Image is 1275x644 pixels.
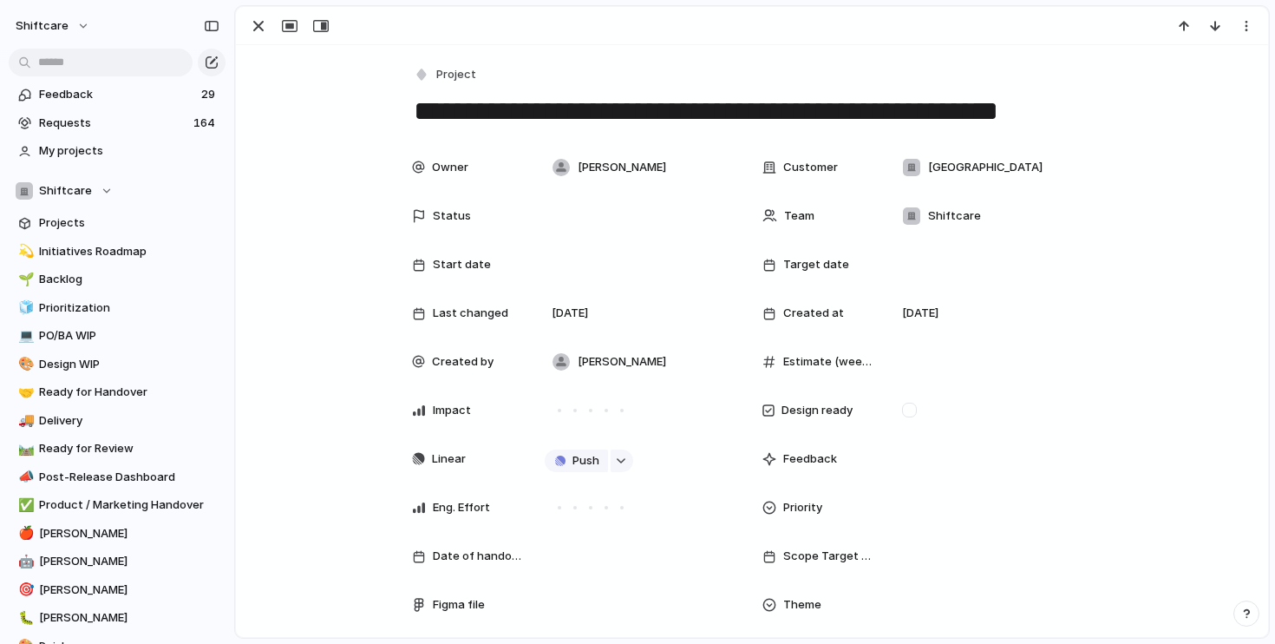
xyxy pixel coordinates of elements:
[201,86,219,103] span: 29
[16,243,33,260] button: 💫
[16,299,33,317] button: 🧊
[39,182,92,200] span: Shiftcare
[193,115,219,132] span: 164
[410,62,481,88] button: Project
[9,577,226,603] a: 🎯[PERSON_NAME]
[928,159,1043,176] span: [GEOGRAPHIC_DATA]
[18,383,30,403] div: 🤝
[18,241,30,261] div: 💫
[16,327,33,345] button: 💻
[9,239,226,265] a: 💫Initiatives Roadmap
[16,412,33,430] button: 🚚
[39,525,219,542] span: [PERSON_NAME]
[18,439,30,459] div: 🛤️
[9,266,226,292] a: 🌱Backlog
[783,450,837,468] span: Feedback
[16,440,33,457] button: 🛤️
[16,496,33,514] button: ✅
[39,299,219,317] span: Prioritization
[432,353,494,371] span: Created by
[928,207,981,225] span: Shiftcare
[9,605,226,631] a: 🐛[PERSON_NAME]
[578,353,666,371] span: [PERSON_NAME]
[783,596,821,614] span: Theme
[39,440,219,457] span: Ready for Review
[9,210,226,236] a: Projects
[39,384,219,401] span: Ready for Handover
[432,450,466,468] span: Linear
[433,596,485,614] span: Figma file
[16,356,33,373] button: 🎨
[18,496,30,516] div: ✅
[18,523,30,543] div: 🍎
[39,327,219,345] span: PO/BA WIP
[39,243,219,260] span: Initiatives Roadmap
[16,271,33,288] button: 🌱
[39,553,219,570] span: [PERSON_NAME]
[39,356,219,373] span: Design WIP
[783,499,822,516] span: Priority
[39,115,188,132] span: Requests
[9,379,226,405] a: 🤝Ready for Handover
[902,305,938,322] span: [DATE]
[783,353,873,371] span: Estimate (weeks)
[9,352,226,378] a: 🎨Design WIP
[784,207,814,225] span: Team
[783,159,838,176] span: Customer
[9,521,226,547] a: 🍎[PERSON_NAME]
[8,12,99,40] button: shiftcare
[9,295,226,321] a: 🧊Prioritization
[39,496,219,514] span: Product / Marketing Handover
[39,582,219,599] span: [PERSON_NAME]
[9,436,226,462] a: 🛤️Ready for Review
[9,549,226,575] a: 🤖[PERSON_NAME]
[552,305,588,322] span: [DATE]
[16,553,33,570] button: 🤖
[9,323,226,349] a: 💻PO/BA WIP
[433,207,471,225] span: Status
[432,159,468,176] span: Owner
[39,86,196,103] span: Feedback
[9,408,226,434] a: 🚚Delivery
[39,271,219,288] span: Backlog
[39,412,219,430] span: Delivery
[18,467,30,487] div: 📣
[39,142,219,160] span: My projects
[18,608,30,628] div: 🐛
[781,402,853,419] span: Design ready
[433,256,491,273] span: Start date
[433,499,490,516] span: Eng. Effort
[545,450,608,472] button: Push
[9,464,226,490] a: 📣Post-Release Dashboard
[16,525,33,542] button: 🍎
[9,138,226,164] a: My projects
[433,548,523,565] span: Date of handover
[783,548,873,565] span: Scope Target Date
[18,298,30,318] div: 🧊
[9,492,226,518] a: ✅Product / Marketing Handover
[18,411,30,430] div: 🚚
[16,384,33,401] button: 🤝
[18,270,30,290] div: 🌱
[578,159,666,176] span: [PERSON_NAME]
[18,326,30,346] div: 💻
[39,609,219,627] span: [PERSON_NAME]
[783,305,844,322] span: Created at
[9,82,226,108] a: Feedback29
[9,178,226,204] button: Shiftcare
[16,17,69,35] span: shiftcare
